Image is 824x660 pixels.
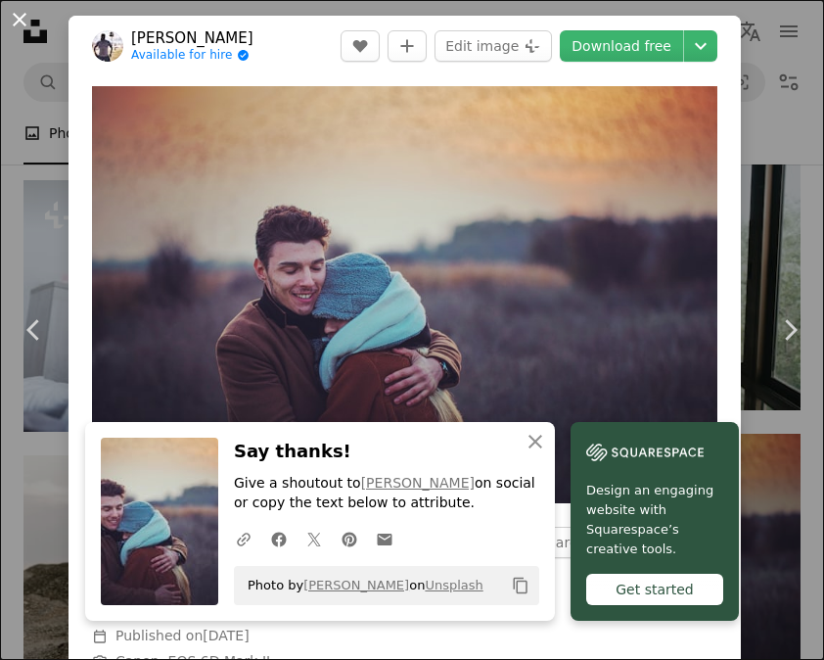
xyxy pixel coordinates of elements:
a: Unsplash [425,578,482,592]
button: Copy to clipboard [504,569,537,602]
a: Share on Pinterest [332,519,367,558]
a: [PERSON_NAME] [361,475,475,491]
time: May 25, 2022 at 4:44:02 PM EDT [203,628,249,643]
a: Share on Twitter [297,519,332,558]
button: Edit image [435,30,552,62]
a: [PERSON_NAME] [131,28,253,48]
a: Next [755,236,824,424]
span: Published on [115,628,250,643]
img: a man holding a woman in a field [92,86,717,503]
button: Add to Collection [388,30,427,62]
button: Choose download size [684,30,717,62]
a: Share on Facebook [261,519,297,558]
img: Go to Nikolay Hristov's profile [92,30,123,62]
a: Available for hire [131,48,253,64]
a: Share over email [367,519,402,558]
img: file-1606177908946-d1eed1cbe4f5image [586,438,704,467]
span: Design an engaging website with Squarespace’s creative tools. [586,481,723,559]
a: [PERSON_NAME] [303,578,409,592]
p: Give a shoutout to on social or copy the text below to attribute. [234,474,539,513]
a: Design an engaging website with Squarespace’s creative tools.Get started [571,422,739,621]
button: Like [341,30,380,62]
span: Photo by on [238,570,483,601]
a: Download free [560,30,683,62]
div: Get started [586,574,723,605]
button: Zoom in on this image [92,86,717,503]
h3: Say thanks! [234,438,539,466]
